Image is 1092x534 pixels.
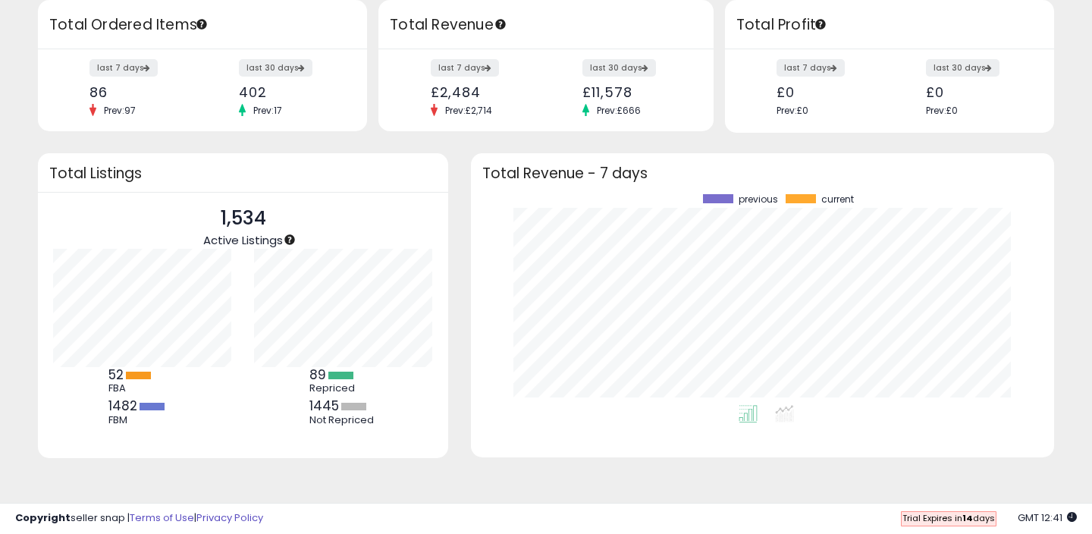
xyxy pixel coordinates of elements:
[309,414,378,426] div: Not Repriced
[438,104,500,117] span: Prev: £2,714
[239,59,312,77] label: last 30 days
[49,14,356,36] h3: Total Ordered Items
[1018,510,1077,525] span: 2025-08-14 12:41 GMT
[246,104,290,117] span: Prev: 17
[15,511,263,526] div: seller snap | |
[239,84,340,100] div: 402
[494,17,507,31] div: Tooltip anchor
[283,233,297,247] div: Tooltip anchor
[196,510,263,525] a: Privacy Policy
[431,59,499,77] label: last 7 days
[195,17,209,31] div: Tooltip anchor
[814,17,827,31] div: Tooltip anchor
[108,397,137,415] b: 1482
[108,414,177,426] div: FBM
[108,382,177,394] div: FBA
[582,59,656,77] label: last 30 days
[15,510,71,525] strong: Copyright
[777,104,808,117] span: Prev: £0
[431,84,535,100] div: £2,484
[130,510,194,525] a: Terms of Use
[821,194,854,205] span: current
[926,84,1028,100] div: £0
[309,366,326,384] b: 89
[777,59,845,77] label: last 7 days
[902,512,995,524] span: Trial Expires in days
[926,104,958,117] span: Prev: £0
[49,168,437,179] h3: Total Listings
[89,84,191,100] div: 86
[309,397,339,415] b: 1445
[108,366,124,384] b: 52
[96,104,143,117] span: Prev: 97
[390,14,702,36] h3: Total Revenue
[739,194,778,205] span: previous
[736,14,1043,36] h3: Total Profit
[962,512,973,524] b: 14
[777,84,878,100] div: £0
[482,168,1043,179] h3: Total Revenue - 7 days
[582,84,686,100] div: £11,578
[89,59,158,77] label: last 7 days
[203,204,283,233] p: 1,534
[926,59,999,77] label: last 30 days
[203,232,283,248] span: Active Listings
[309,382,378,394] div: Repriced
[589,104,648,117] span: Prev: £666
